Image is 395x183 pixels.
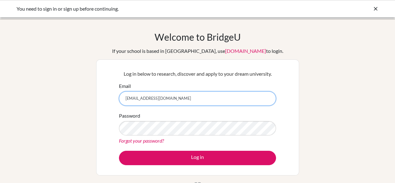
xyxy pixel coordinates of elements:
h1: Welcome to BridgeU [155,31,241,43]
button: Log in [119,151,276,165]
div: You need to sign in or sign up before continuing. [17,5,285,13]
label: Password [119,112,140,119]
a: [DOMAIN_NAME] [225,48,266,54]
label: Email [119,82,131,90]
p: Log in below to research, discover and apply to your dream university. [119,70,276,78]
div: If your school is based in [GEOGRAPHIC_DATA], use to login. [112,47,283,55]
a: Forgot your password? [119,138,164,144]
